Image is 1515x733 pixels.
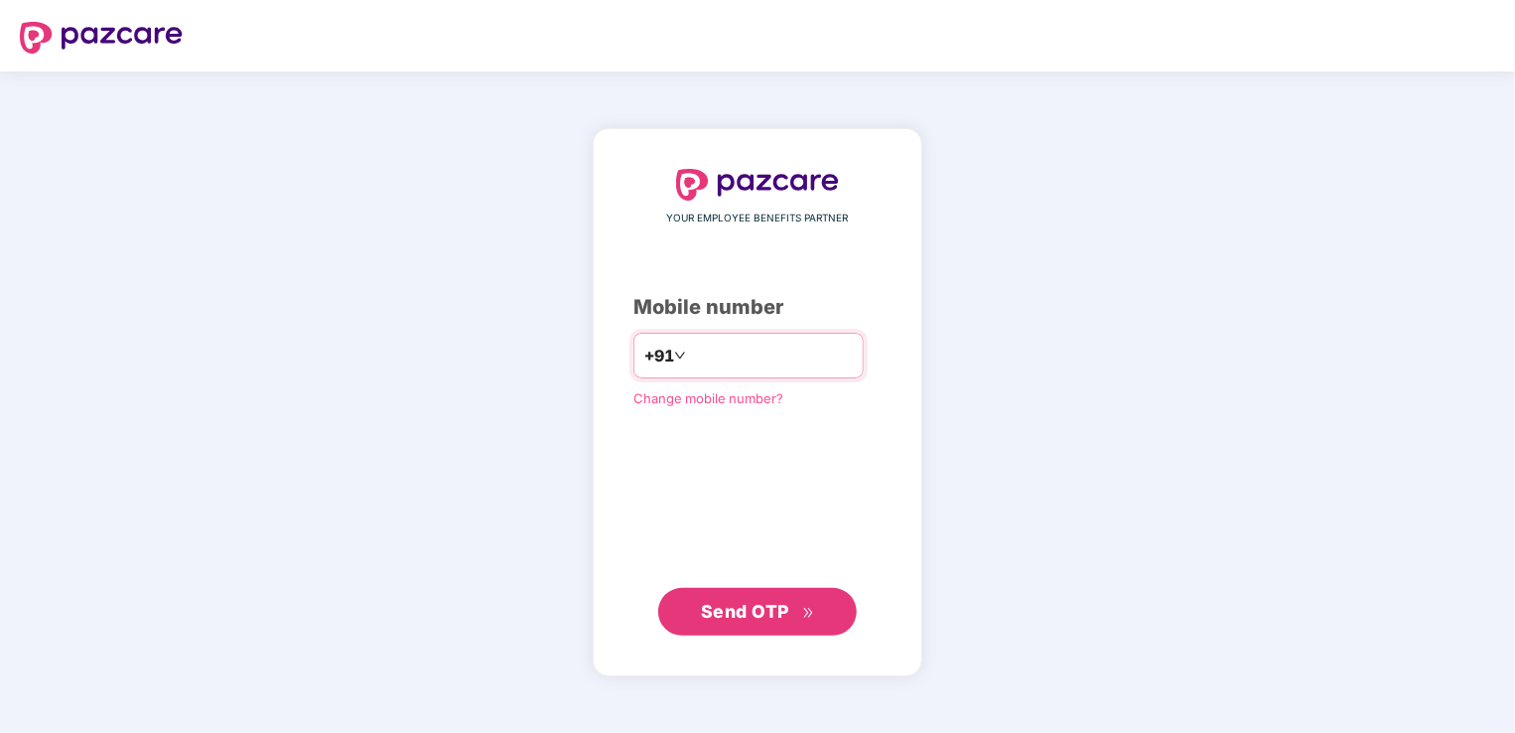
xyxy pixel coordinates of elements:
[701,601,789,622] span: Send OTP
[20,22,183,54] img: logo
[644,344,674,368] span: +91
[802,607,815,620] span: double-right
[667,211,849,226] span: YOUR EMPLOYEE BENEFITS PARTNER
[633,390,783,406] a: Change mobile number?
[676,169,839,201] img: logo
[674,350,686,362] span: down
[633,292,882,323] div: Mobile number
[658,588,857,636] button: Send OTPdouble-right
